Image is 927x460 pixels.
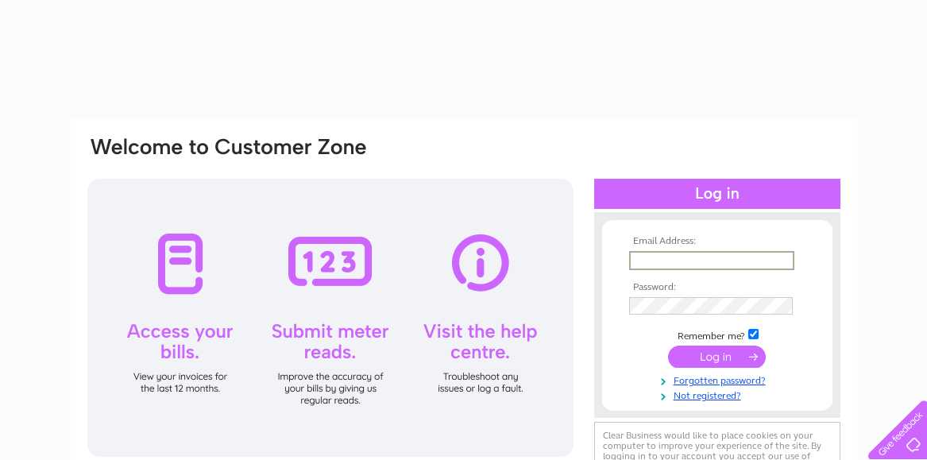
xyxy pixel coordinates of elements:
[629,372,809,387] a: Forgotten password?
[625,236,809,247] th: Email Address:
[625,327,809,342] td: Remember me?
[668,346,766,368] input: Submit
[625,282,809,293] th: Password:
[629,387,809,402] a: Not registered?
